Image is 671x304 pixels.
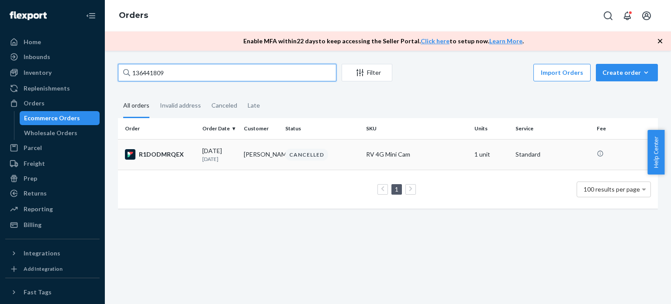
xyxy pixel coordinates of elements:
[5,96,100,110] a: Orders
[5,141,100,155] a: Parcel
[5,81,100,95] a: Replenishments
[5,171,100,185] a: Prep
[248,94,260,117] div: Late
[512,118,593,139] th: Service
[5,157,100,171] a: Freight
[24,38,41,46] div: Home
[5,186,100,200] a: Returns
[119,10,148,20] a: Orders
[160,94,201,117] div: Invalid address
[24,52,50,61] div: Inbounds
[24,265,62,273] div: Add Integration
[24,68,52,77] div: Inventory
[24,143,42,152] div: Parcel
[112,3,155,28] ol: breadcrumbs
[202,155,237,163] p: [DATE]
[489,37,522,45] a: Learn More
[5,35,100,49] a: Home
[24,288,52,297] div: Fast Tags
[363,118,470,139] th: SKU
[471,118,512,139] th: Units
[285,149,328,161] div: CANCELLED
[5,285,100,299] button: Fast Tags
[619,7,636,24] button: Open notifications
[5,264,100,274] a: Add Integration
[211,94,237,117] div: Canceled
[202,147,237,163] div: [DATE]
[5,50,100,64] a: Inbounds
[82,7,100,24] button: Close Navigation
[118,118,199,139] th: Order
[5,202,100,216] a: Reporting
[20,126,100,140] a: Wholesale Orders
[244,125,278,132] div: Customer
[584,185,640,193] span: 100 results per page
[24,205,53,213] div: Reporting
[515,150,589,159] p: Standard
[199,118,240,139] th: Order Date
[393,185,400,193] a: Page 1 is your current page
[599,7,617,24] button: Open Search Box
[24,84,70,93] div: Replenishments
[10,11,47,20] img: Flexport logo
[20,111,100,125] a: Ecommerce Orders
[125,149,195,160] div: R1DODMRQEX
[24,189,47,198] div: Returns
[240,139,282,170] td: [PERSON_NAME]
[471,139,512,170] td: 1 unit
[533,64,591,81] button: Import Orders
[24,220,42,229] div: Billing
[638,7,655,24] button: Open account menu
[118,64,336,81] input: Search orders
[123,94,149,118] div: All orders
[602,68,651,77] div: Create order
[421,37,450,45] a: Click here
[5,218,100,232] a: Billing
[593,118,658,139] th: Fee
[366,150,467,159] div: RV 4G Mini Cam
[24,114,80,122] div: Ecommerce Orders
[24,99,45,108] div: Orders
[24,249,60,258] div: Integrations
[243,37,524,45] p: Enable MFA within 22 days to keep accessing the Seller Portal. to setup now. .
[282,118,363,139] th: Status
[596,64,658,81] button: Create order
[24,159,45,168] div: Freight
[647,130,664,175] button: Help Center
[24,129,77,137] div: Wholesale Orders
[5,66,100,80] a: Inventory
[342,68,392,77] div: Filter
[342,64,392,81] button: Filter
[24,174,37,183] div: Prep
[5,246,100,260] button: Integrations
